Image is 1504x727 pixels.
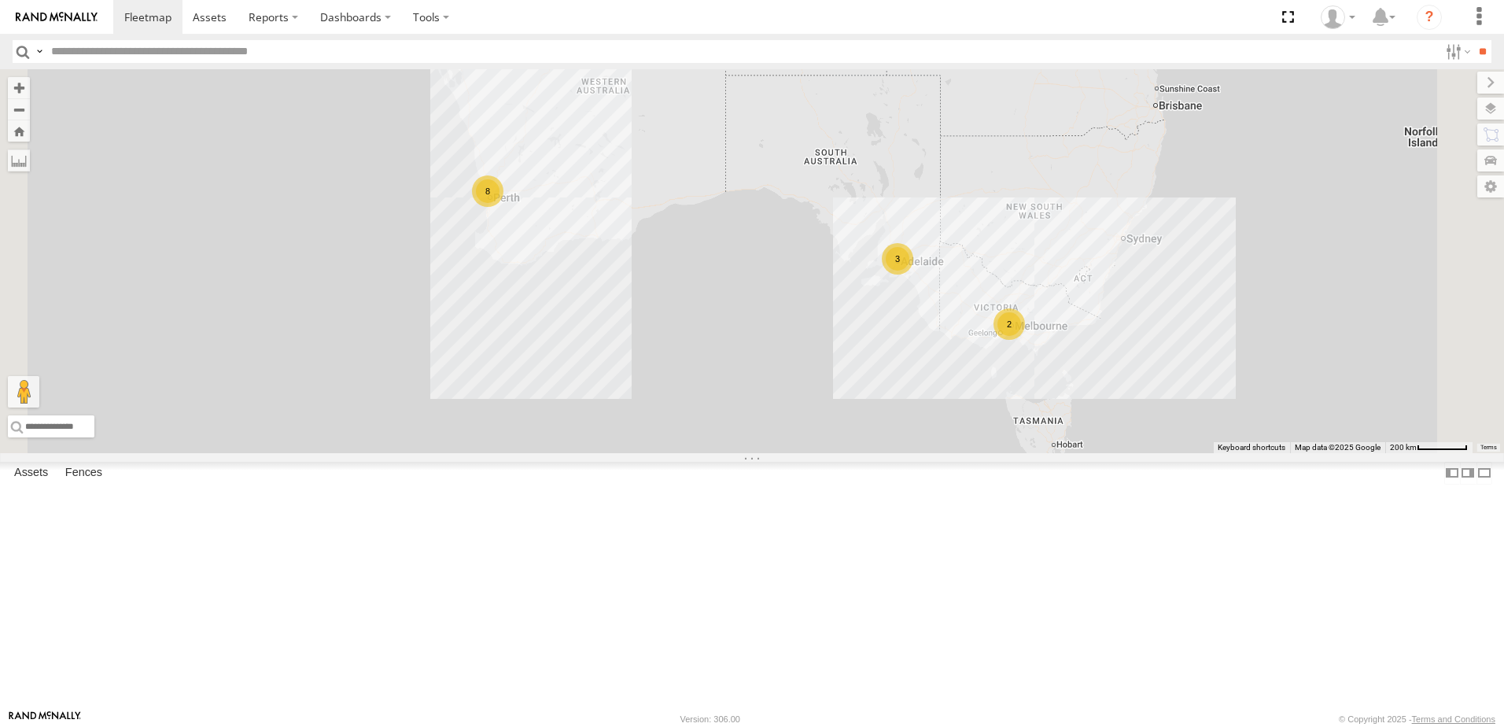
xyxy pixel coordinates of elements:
[1390,443,1417,452] span: 200 km
[9,711,81,727] a: Visit our Website
[1218,442,1285,453] button: Keyboard shortcuts
[8,376,39,408] button: Drag Pegman onto the map to open Street View
[1439,40,1473,63] label: Search Filter Options
[1385,442,1473,453] button: Map scale: 200 km per 61 pixels
[993,308,1025,340] div: 2
[8,77,30,98] button: Zoom in
[1480,445,1497,451] a: Terms (opens in new tab)
[1444,462,1460,485] label: Dock Summary Table to the Left
[472,175,503,207] div: 8
[1412,714,1495,724] a: Terms and Conditions
[680,714,740,724] div: Version: 306.00
[1477,175,1504,197] label: Map Settings
[33,40,46,63] label: Search Query
[1417,5,1442,30] i: ?
[1295,443,1381,452] span: Map data ©2025 Google
[16,12,98,23] img: rand-logo.svg
[57,462,110,484] label: Fences
[1460,462,1476,485] label: Dock Summary Table to the Right
[882,243,913,275] div: 3
[1339,714,1495,724] div: © Copyright 2025 -
[6,462,56,484] label: Assets
[8,120,30,142] button: Zoom Home
[8,149,30,172] label: Measure
[1315,6,1361,29] div: Amy Rowlands
[8,98,30,120] button: Zoom out
[1476,462,1492,485] label: Hide Summary Table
